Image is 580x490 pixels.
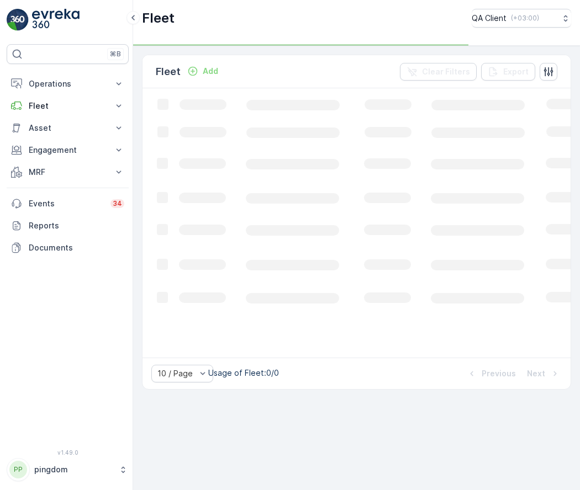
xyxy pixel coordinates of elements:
[183,65,223,78] button: Add
[482,368,516,379] p: Previous
[203,66,218,77] p: Add
[511,14,539,23] p: ( +03:00 )
[29,100,107,111] p: Fleet
[9,461,27,478] div: PP
[29,167,107,178] p: MRF
[29,78,107,89] p: Operations
[29,145,107,156] p: Engagement
[7,193,129,215] a: Events34
[113,199,122,208] p: 34
[527,368,545,379] p: Next
[481,63,535,81] button: Export
[156,64,181,79] p: Fleet
[142,9,175,27] p: Fleet
[7,139,129,161] button: Engagement
[7,117,129,139] button: Asset
[29,242,124,253] p: Documents
[472,9,571,28] button: QA Client(+03:00)
[7,449,129,456] span: v 1.49.0
[503,66,529,77] p: Export
[7,215,129,237] a: Reports
[29,198,104,209] p: Events
[526,367,562,380] button: Next
[110,50,121,58] p: ⌘B
[472,13,507,24] p: QA Client
[32,9,80,31] img: logo_light-DOdMpM7g.png
[422,66,470,77] p: Clear Filters
[400,63,477,81] button: Clear Filters
[29,122,107,134] p: Asset
[34,464,113,475] p: pingdom
[208,367,279,379] p: Usage of Fleet : 0/0
[29,220,124,231] p: Reports
[7,161,129,183] button: MRF
[7,73,129,95] button: Operations
[7,95,129,117] button: Fleet
[465,367,517,380] button: Previous
[7,458,129,481] button: PPpingdom
[7,9,29,31] img: logo
[7,237,129,259] a: Documents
